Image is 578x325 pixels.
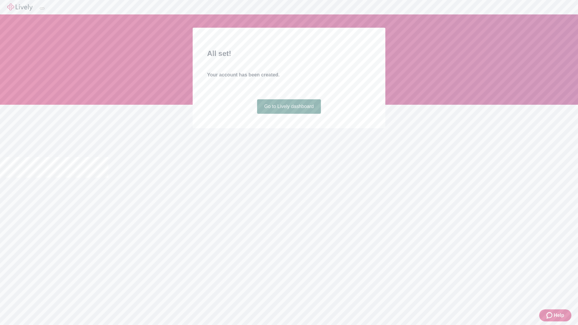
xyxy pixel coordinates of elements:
[539,309,571,321] button: Zendesk support iconHelp
[546,312,554,319] svg: Zendesk support icon
[554,312,564,319] span: Help
[207,48,371,59] h2: All set!
[207,71,371,79] h4: Your account has been created.
[257,99,321,114] a: Go to Lively dashboard
[7,4,33,11] img: Lively
[40,8,45,9] button: Log out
